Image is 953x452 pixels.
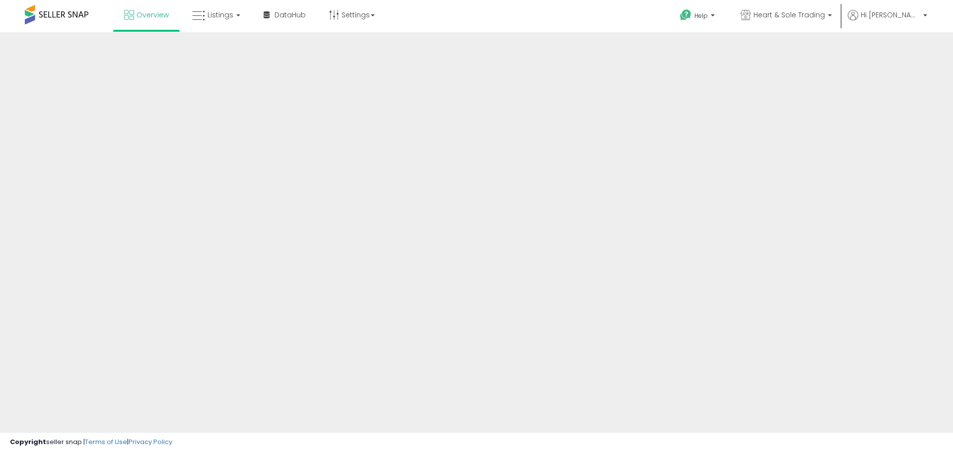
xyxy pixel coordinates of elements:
span: DataHub [274,10,306,20]
span: Heart & Sole Trading [753,10,825,20]
a: Terms of Use [85,437,127,447]
span: Listings [207,10,233,20]
strong: Copyright [10,437,46,447]
div: seller snap | | [10,438,172,447]
span: Overview [136,10,169,20]
a: Help [672,1,725,32]
a: Privacy Policy [129,437,172,447]
a: Hi [PERSON_NAME] [848,10,927,32]
span: Help [694,11,708,20]
span: Hi [PERSON_NAME] [861,10,920,20]
i: Get Help [680,9,692,21]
